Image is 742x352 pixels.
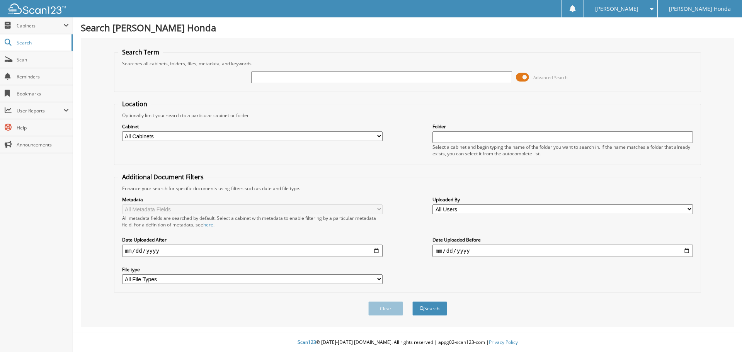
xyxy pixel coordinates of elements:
div: Optionally limit your search to a particular cabinet or folder [118,112,697,119]
h1: Search [PERSON_NAME] Honda [81,21,734,34]
div: Select a cabinet and begin typing the name of the folder you want to search in. If the name match... [432,144,693,157]
legend: Location [118,100,151,108]
span: Search [17,39,68,46]
span: [PERSON_NAME] [595,7,638,11]
span: Bookmarks [17,90,69,97]
span: Reminders [17,73,69,80]
legend: Search Term [118,48,163,56]
label: Folder [432,123,693,130]
span: Help [17,124,69,131]
span: Advanced Search [533,75,568,80]
span: Announcements [17,141,69,148]
button: Clear [368,301,403,316]
div: © [DATE]-[DATE] [DOMAIN_NAME]. All rights reserved | appg02-scan123-com | [73,333,742,352]
span: Scan [17,56,69,63]
a: Privacy Policy [489,339,518,345]
label: Cabinet [122,123,383,130]
div: All metadata fields are searched by default. Select a cabinet with metadata to enable filtering b... [122,215,383,228]
input: start [122,245,383,257]
button: Search [412,301,447,316]
label: Metadata [122,196,383,203]
a: here [203,221,213,228]
span: User Reports [17,107,63,114]
label: Date Uploaded Before [432,236,693,243]
label: Date Uploaded After [122,236,383,243]
label: Uploaded By [432,196,693,203]
input: end [432,245,693,257]
span: Scan123 [298,339,316,345]
label: File type [122,266,383,273]
span: [PERSON_NAME] Honda [669,7,731,11]
img: scan123-logo-white.svg [8,3,66,14]
div: Enhance your search for specific documents using filters such as date and file type. [118,185,697,192]
div: Searches all cabinets, folders, files, metadata, and keywords [118,60,697,67]
span: Cabinets [17,22,63,29]
legend: Additional Document Filters [118,173,208,181]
